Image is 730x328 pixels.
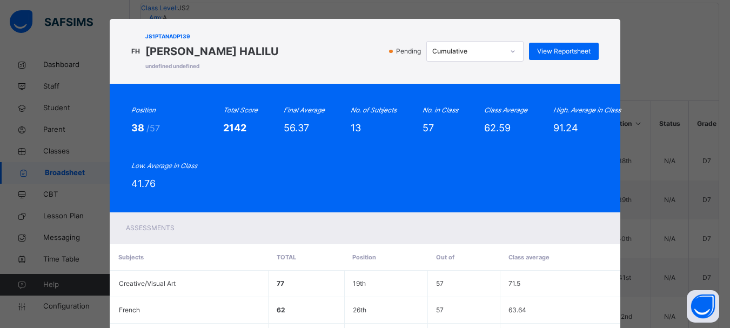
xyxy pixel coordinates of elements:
[284,106,325,114] i: Final Average
[395,46,424,56] span: Pending
[436,306,444,314] span: 57
[145,32,279,41] span: JS1PTANADP139
[277,279,284,287] span: 77
[423,122,434,133] span: 57
[131,122,146,133] span: 38
[508,279,520,287] span: 71.5
[687,290,719,323] button: Open asap
[353,306,366,314] span: 26th
[508,253,550,261] span: Class average
[351,122,361,133] span: 13
[436,253,454,261] span: Out of
[126,224,175,232] span: Assessments
[436,279,444,287] span: 57
[119,279,176,287] span: Creative/Visual Art
[277,253,296,261] span: Total
[131,106,156,114] i: Position
[353,279,366,287] span: 19th
[432,46,504,56] div: Cumulative
[146,123,160,133] span: /57
[352,253,376,261] span: Position
[553,122,578,133] span: 91.24
[277,306,285,314] span: 62
[351,106,397,114] i: No. of Subjects
[284,122,309,133] span: 56.37
[131,162,197,170] i: Low. Average in Class
[145,43,279,59] span: [PERSON_NAME] HALILU
[537,46,591,56] span: View Reportsheet
[131,47,140,55] span: FH
[118,253,144,261] span: Subjects
[484,106,527,114] i: Class Average
[484,122,511,133] span: 62.59
[553,106,621,114] i: High. Average in Class
[508,306,526,314] span: 63.64
[223,106,258,114] i: Total Score
[119,306,140,314] span: French
[223,122,246,133] span: 2142
[423,106,458,114] i: No. in Class
[145,62,279,70] span: undefined undefined
[131,178,156,189] span: 41.76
